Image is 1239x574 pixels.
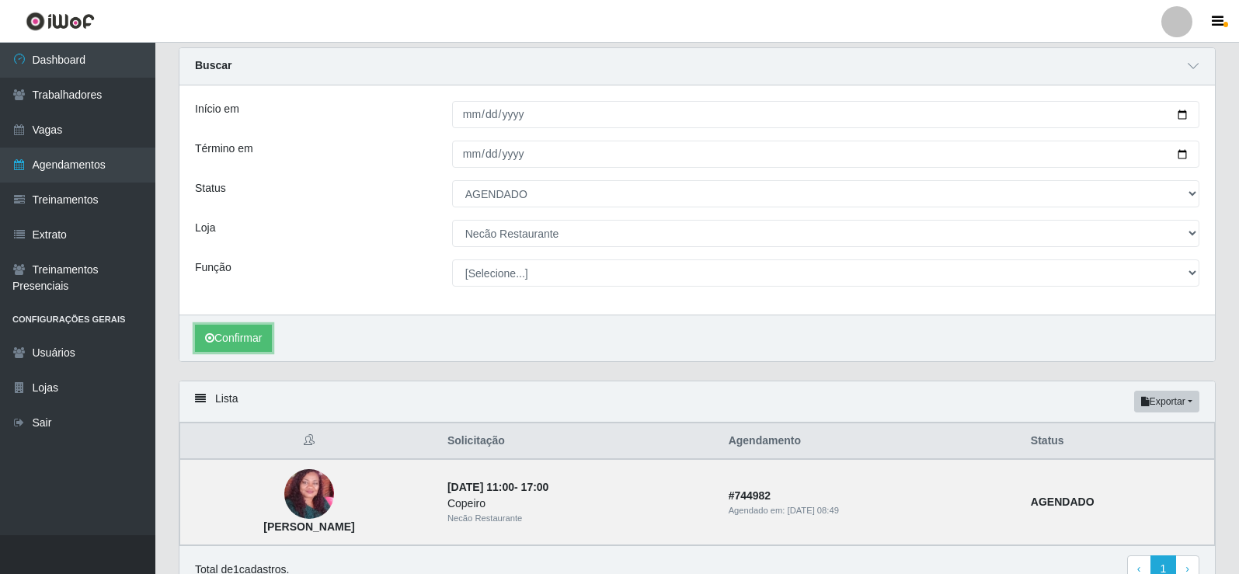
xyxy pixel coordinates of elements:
[195,141,253,157] label: Término em
[447,481,514,493] time: [DATE] 11:00
[179,381,1215,423] div: Lista
[521,481,549,493] time: 17:00
[26,12,95,31] img: CoreUI Logo
[195,180,226,197] label: Status
[447,512,710,525] div: Necão Restaurante
[447,496,710,512] div: Copeiro
[195,259,231,276] label: Função
[284,444,334,546] img: Telma Maria Da Silva
[438,423,719,460] th: Solicitação
[195,325,272,352] button: Confirmar
[719,423,1021,460] th: Agendamento
[452,141,1199,168] input: 00/00/0000
[195,220,215,236] label: Loja
[729,504,1012,517] div: Agendado em:
[729,489,771,502] strong: # 744982
[1134,391,1199,412] button: Exportar
[195,101,239,117] label: Início em
[1031,496,1095,508] strong: AGENDADO
[1021,423,1215,460] th: Status
[788,506,839,515] time: [DATE] 08:49
[447,481,548,493] strong: -
[195,59,231,71] strong: Buscar
[263,520,354,533] strong: [PERSON_NAME]
[452,101,1199,128] input: 00/00/0000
